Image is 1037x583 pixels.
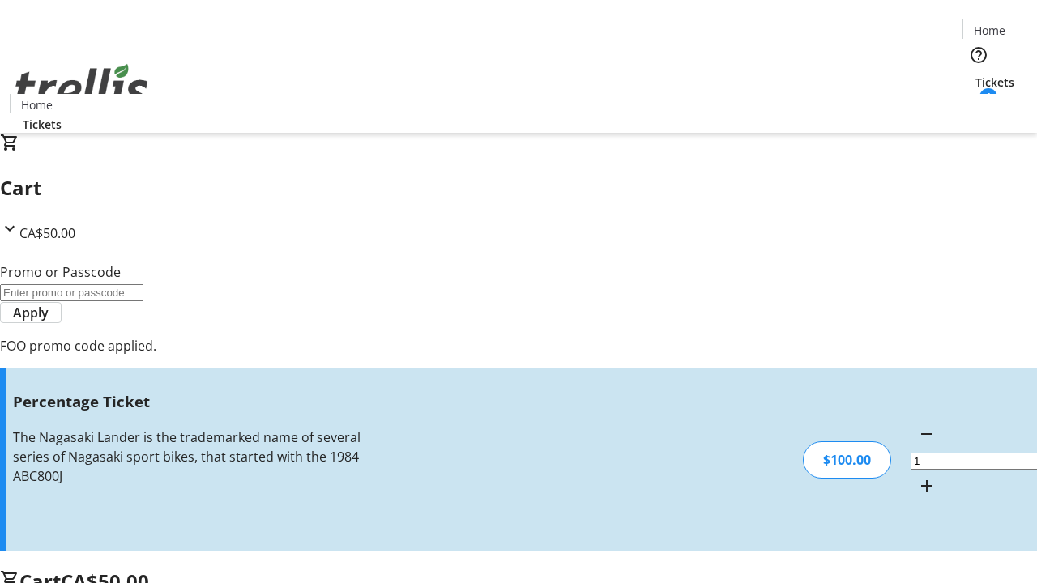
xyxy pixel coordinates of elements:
[962,39,995,71] button: Help
[974,22,1005,39] span: Home
[21,96,53,113] span: Home
[911,470,943,502] button: Increment by one
[803,441,891,479] div: $100.00
[962,74,1027,91] a: Tickets
[13,390,367,413] h3: Percentage Ticket
[962,91,995,123] button: Cart
[13,303,49,322] span: Apply
[10,46,154,127] img: Orient E2E Organization opeBzK230q's Logo
[13,428,367,486] div: The Nagasaki Lander is the trademarked name of several series of Nagasaki sport bikes, that start...
[23,116,62,133] span: Tickets
[19,224,75,242] span: CA$50.00
[11,96,62,113] a: Home
[10,116,75,133] a: Tickets
[911,418,943,450] button: Decrement by one
[963,22,1015,39] a: Home
[975,74,1014,91] span: Tickets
